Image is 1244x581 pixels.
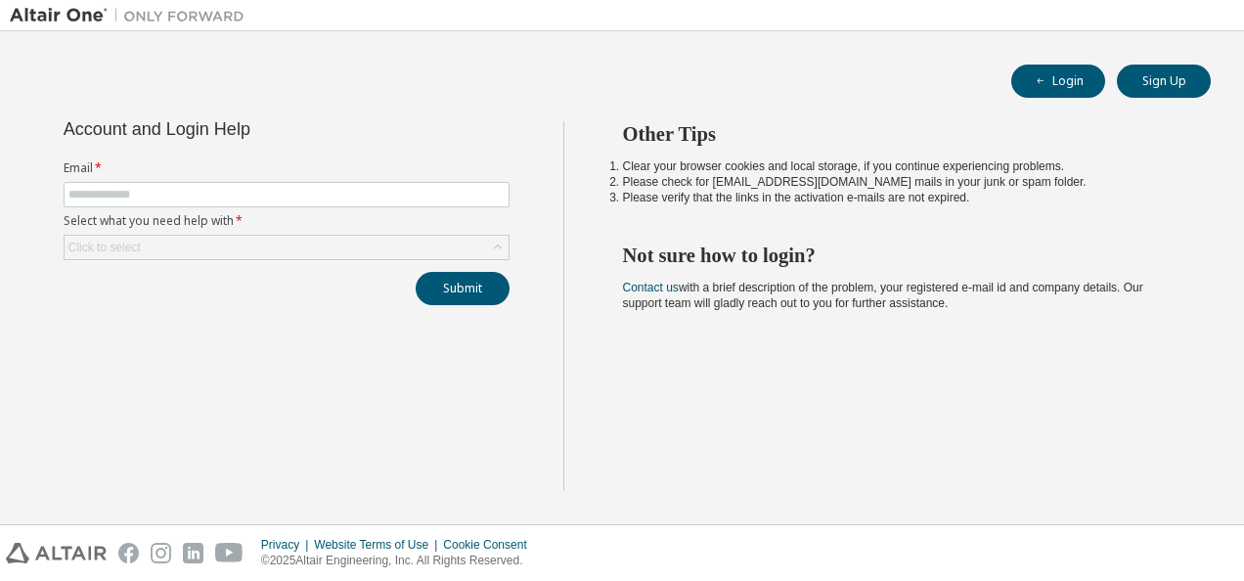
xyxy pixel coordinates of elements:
img: linkedin.svg [183,543,203,563]
span: with a brief description of the problem, your registered e-mail id and company details. Our suppo... [623,281,1143,310]
div: Account and Login Help [64,121,421,137]
img: facebook.svg [118,543,139,563]
button: Submit [416,272,510,305]
a: Contact us [623,281,679,294]
h2: Not sure how to login? [623,243,1177,268]
div: Website Terms of Use [314,537,443,553]
div: Click to select [65,236,509,259]
button: Login [1011,65,1105,98]
li: Clear your browser cookies and local storage, if you continue experiencing problems. [623,158,1177,174]
button: Sign Up [1117,65,1211,98]
li: Please verify that the links in the activation e-mails are not expired. [623,190,1177,205]
label: Select what you need help with [64,213,510,229]
div: Cookie Consent [443,537,538,553]
img: instagram.svg [151,543,171,563]
label: Email [64,160,510,176]
p: © 2025 Altair Engineering, Inc. All Rights Reserved. [261,553,539,569]
img: Altair One [10,6,254,25]
h2: Other Tips [623,121,1177,147]
li: Please check for [EMAIL_ADDRESS][DOMAIN_NAME] mails in your junk or spam folder. [623,174,1177,190]
img: youtube.svg [215,543,244,563]
img: altair_logo.svg [6,543,107,563]
div: Privacy [261,537,314,553]
div: Click to select [68,240,141,255]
